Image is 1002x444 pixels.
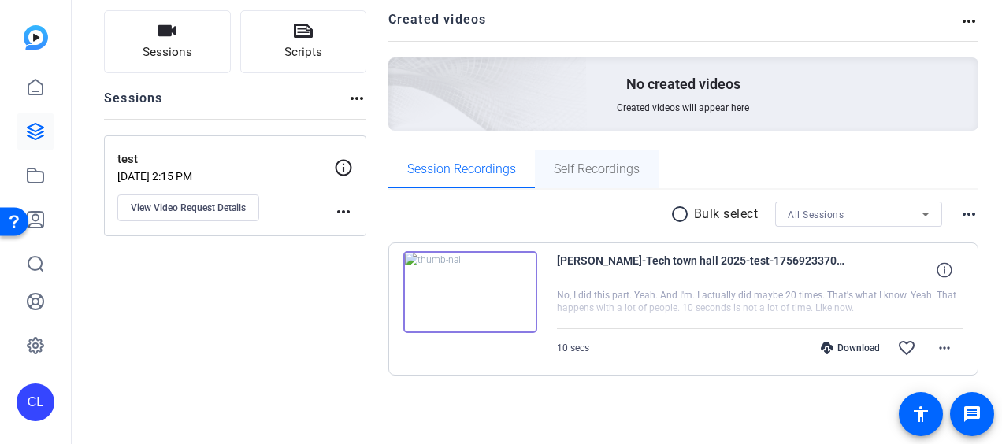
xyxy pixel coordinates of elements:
[670,205,694,224] mat-icon: radio_button_unchecked
[407,163,516,176] span: Session Recordings
[554,163,640,176] span: Self Recordings
[347,89,366,108] mat-icon: more_horiz
[963,405,982,424] mat-icon: message
[935,339,954,357] mat-icon: more_horiz
[104,10,231,73] button: Sessions
[911,405,930,424] mat-icon: accessibility
[557,251,848,289] span: [PERSON_NAME]-Tech town hall 2025-test-1756923370214-webcam
[143,43,192,61] span: Sessions
[788,209,844,220] span: All Sessions
[17,383,54,421] div: CL
[388,10,960,41] h2: Created videos
[334,202,353,221] mat-icon: more_horiz
[959,205,978,224] mat-icon: more_horiz
[626,75,740,94] p: No created videos
[897,339,916,357] mat-icon: favorite_border
[617,102,749,114] span: Created videos will appear here
[24,25,48,50] img: blue-gradient.svg
[131,202,246,214] span: View Video Request Details
[284,43,322,61] span: Scripts
[117,194,259,221] button: View Video Request Details
[694,205,759,224] p: Bulk select
[959,12,978,31] mat-icon: more_horiz
[117,150,334,168] p: test
[117,170,334,183] p: [DATE] 2:15 PM
[240,10,367,73] button: Scripts
[403,251,537,333] img: thumb-nail
[104,89,163,119] h2: Sessions
[813,342,888,354] div: Download
[557,342,589,353] span: 10 secs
